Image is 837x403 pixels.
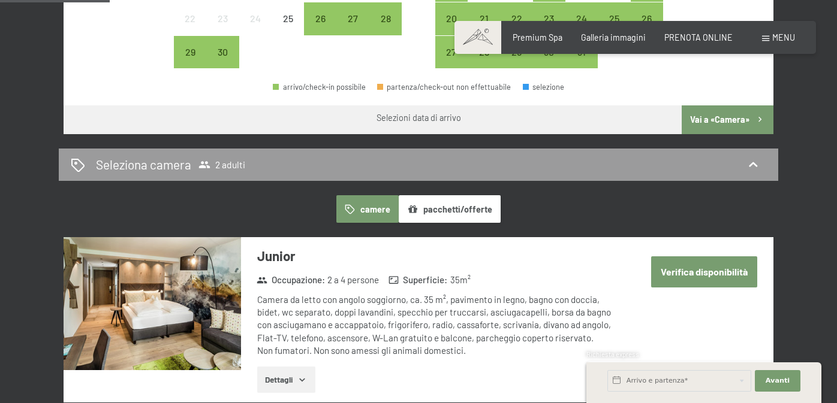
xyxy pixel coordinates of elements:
div: Tue Sep 23 2025 [206,2,239,35]
div: partenza/check-out non effettuabile [377,83,511,91]
div: Mon Sep 29 2025 [174,36,206,68]
div: arrivo/check-in possibile [500,2,532,35]
a: Galleria immagini [581,32,646,43]
div: Camera da letto con angolo soggiorno, ca. 35 m², pavimento in legno, bagno con doccia, bidet, wc ... [257,293,614,357]
div: Sun Oct 26 2025 [631,2,663,35]
div: Thu Sep 25 2025 [272,2,304,35]
div: 25 [273,14,303,44]
div: Thu Oct 23 2025 [533,2,565,35]
div: 27 [338,14,368,44]
div: Sun Sep 28 2025 [369,2,402,35]
div: Tue Sep 30 2025 [206,36,239,68]
strong: Occupazione : [257,274,325,286]
div: arrivo/check-in possibile [304,2,336,35]
div: 30 [534,47,564,77]
span: Avanti [766,376,790,386]
div: Selezioni data di arrivo [377,112,461,124]
button: Verifica disponibilità [651,256,757,287]
div: arrivo/check-in non effettuabile [206,2,239,35]
div: 23 [534,14,564,44]
div: arrivo/check-in possibile [565,36,598,68]
div: 28 [371,14,401,44]
div: 26 [632,14,662,44]
div: 21 [469,14,499,44]
div: 31 [567,47,597,77]
div: arrivo/check-in possibile [468,36,500,68]
div: Wed Sep 24 2025 [239,2,272,35]
span: 35 m² [450,274,471,286]
div: arrivo/check-in possibile [500,36,532,68]
div: Sat Sep 27 2025 [337,2,369,35]
div: 29 [501,47,531,77]
button: camere [336,195,399,223]
button: Avanti [755,370,800,392]
h2: Seleziona camera [96,156,191,173]
div: Fri Oct 24 2025 [565,2,598,35]
span: Menu [772,32,795,43]
div: arrivo/check-in possibile [533,36,565,68]
div: Thu Oct 30 2025 [533,36,565,68]
button: Vai a «Camera» [682,105,773,134]
strong: Superficie : [389,274,448,286]
div: Mon Sep 22 2025 [174,2,206,35]
div: arrivo/check-in possibile [435,36,468,68]
div: arrivo/check-in possibile [533,2,565,35]
div: 28 [469,47,499,77]
div: 22 [175,14,205,44]
div: 24 [567,14,597,44]
div: 26 [305,14,335,44]
div: arrivo/check-in non effettuabile [174,2,206,35]
div: Tue Oct 21 2025 [468,2,500,35]
a: Premium Spa [513,32,562,43]
div: 24 [240,14,270,44]
div: 25 [599,14,629,44]
div: 20 [436,14,466,44]
div: 29 [175,47,205,77]
div: 30 [207,47,237,77]
div: Sat Oct 25 2025 [598,2,630,35]
div: arrivo/check-in non effettuabile [272,2,304,35]
div: selezione [523,83,565,91]
div: arrivo/check-in possibile [631,2,663,35]
div: arrivo/check-in non effettuabile [239,2,272,35]
div: 23 [207,14,237,44]
div: Fri Sep 26 2025 [304,2,336,35]
button: pacchetti/offerte [399,195,501,223]
div: arrivo/check-in possibile [468,2,500,35]
div: arrivo/check-in possibile [435,2,468,35]
div: 22 [501,14,531,44]
div: arrivo/check-in possibile [337,2,369,35]
div: arrivo/check-in possibile [206,36,239,68]
div: arrivo/check-in possibile [565,2,598,35]
img: mss_renderimg.php [64,237,241,370]
div: arrivo/check-in possibile [369,2,402,35]
h3: Junior [257,247,614,265]
div: Wed Oct 29 2025 [500,36,532,68]
div: Fri Oct 31 2025 [565,36,598,68]
span: Richiesta express [586,350,639,358]
span: 2 adulti [198,159,245,171]
div: Tue Oct 28 2025 [468,36,500,68]
div: arrivo/check-in possibile [273,83,366,91]
div: arrivo/check-in possibile [598,2,630,35]
div: 27 [436,47,466,77]
div: Mon Oct 20 2025 [435,2,468,35]
div: Mon Oct 27 2025 [435,36,468,68]
button: Dettagli [257,366,315,393]
div: arrivo/check-in possibile [174,36,206,68]
div: Wed Oct 22 2025 [500,2,532,35]
span: 2 a 4 persone [327,274,379,286]
a: PRENOTA ONLINE [664,32,733,43]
